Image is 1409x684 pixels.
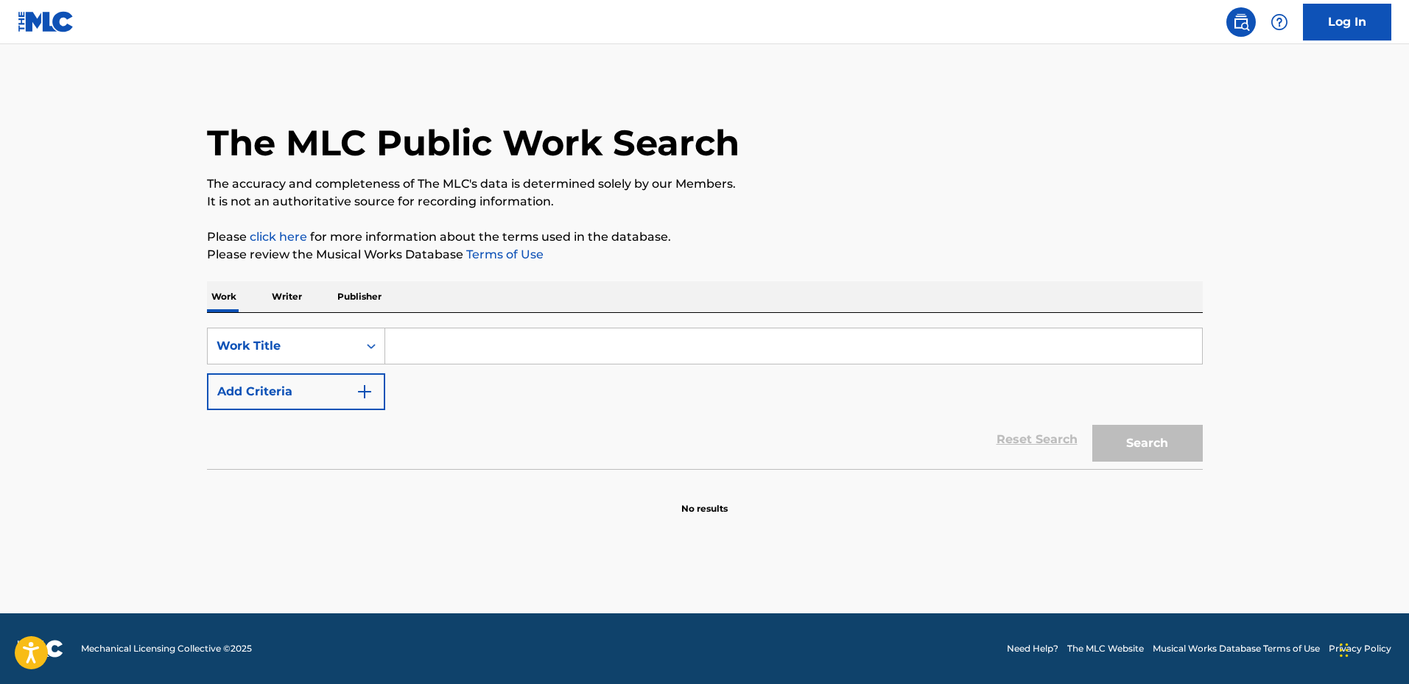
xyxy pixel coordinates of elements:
[207,328,1203,469] form: Search Form
[207,228,1203,246] p: Please for more information about the terms used in the database.
[681,484,728,515] p: No results
[1153,642,1320,655] a: Musical Works Database Terms of Use
[207,373,385,410] button: Add Criteria
[207,281,241,312] p: Work
[1007,642,1058,655] a: Need Help?
[1335,613,1409,684] iframe: Chat Widget
[81,642,252,655] span: Mechanical Licensing Collective © 2025
[356,383,373,401] img: 9d2ae6d4665cec9f34b9.svg
[1265,7,1294,37] div: Help
[1067,642,1144,655] a: The MLC Website
[333,281,386,312] p: Publisher
[1226,7,1256,37] a: Public Search
[267,281,306,312] p: Writer
[207,246,1203,264] p: Please review the Musical Works Database
[1329,642,1391,655] a: Privacy Policy
[463,247,544,261] a: Terms of Use
[1271,13,1288,31] img: help
[1340,628,1349,672] div: Drag
[217,337,349,355] div: Work Title
[18,640,63,657] img: logo
[1303,4,1391,40] a: Log In
[207,193,1203,211] p: It is not an authoritative source for recording information.
[1232,13,1250,31] img: search
[207,121,739,165] h1: The MLC Public Work Search
[250,230,307,244] a: click here
[207,175,1203,193] p: The accuracy and completeness of The MLC's data is determined solely by our Members.
[18,11,74,32] img: MLC Logo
